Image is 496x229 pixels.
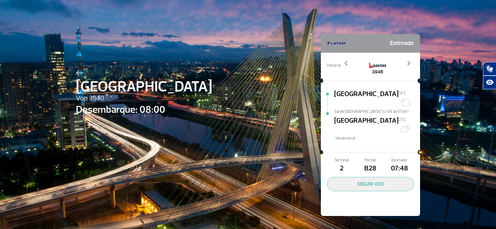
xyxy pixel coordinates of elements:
[385,163,414,174] span: 07:48
[385,157,414,163] span: Estimado
[483,62,496,89] div: Plugin de acessibilidade da Hand Talk.
[483,62,496,76] button: Abrir tradutor de língua de sinais.
[76,93,212,104] span: Voo 3340
[334,109,420,113] span: Sai de [GEOGRAPHIC_DATA] Tu/08 às 07:48*
[76,76,212,98] span: [GEOGRAPHIC_DATA]
[390,37,414,50] span: Estimado
[334,116,399,135] span: [GEOGRAPHIC_DATA]
[334,89,399,109] span: [GEOGRAPHIC_DATA]
[356,157,385,163] span: Portão
[327,63,341,68] span: Parceria:
[76,102,212,117] span: Desembarque: 08:00
[399,96,411,108] img: Sol com muitas nuvens
[368,68,387,76] span: 3946
[327,177,414,191] button: SEGUIR VOO
[399,122,411,135] img: Muitas nuvens
[327,157,356,163] span: Terminal
[334,135,420,141] span: *Horáro local
[399,90,406,95] span: 14°C
[327,163,356,174] span: 2
[356,163,385,174] span: B28
[399,117,406,122] span: 21°C
[483,76,496,89] button: Abrir recursos assistivos.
